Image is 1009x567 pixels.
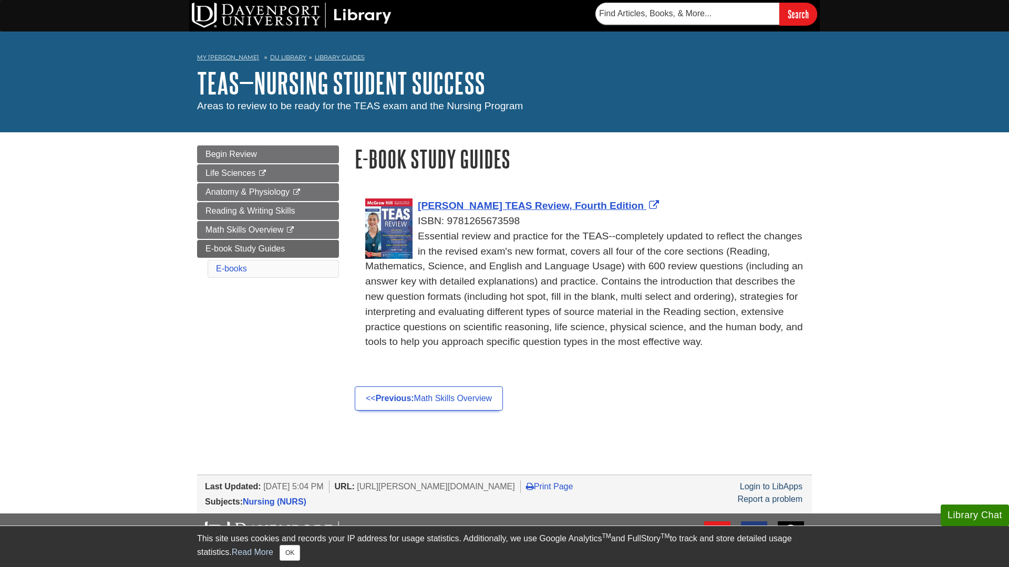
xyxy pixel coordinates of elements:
[741,521,767,558] a: Text
[365,229,812,350] div: Essential review and practice for the TEAS--completely updated to reflect the changes in the revi...
[205,497,243,506] span: Subjects:
[205,482,261,491] span: Last Updated:
[355,145,812,172] h1: E-book Study Guides
[205,187,290,196] span: Anatomy & Physiology
[197,183,339,201] a: Anatomy & Physiology
[355,386,503,411] a: <<Previous:Math Skills Overview
[602,532,611,540] sup: TM
[197,202,339,220] a: Reading & Writing Skills
[197,532,812,561] div: This site uses cookies and records your IP address for usage statistics. Additionally, we use Goo...
[365,214,812,229] div: ISBN: 9781265673598
[704,521,730,558] a: E-mail
[197,145,339,280] div: Guide Page Menu
[192,3,392,28] img: DU Library
[197,67,485,99] a: TEAS—Nursing Student Success
[292,189,301,196] i: This link opens in a new window
[197,145,339,163] a: Begin Review
[197,53,259,62] a: My [PERSON_NAME]
[197,50,812,67] nav: breadcrumb
[778,521,804,558] a: FAQ
[216,264,247,273] a: E-books
[595,3,817,25] form: Searches DU Library's articles, books, and more
[205,150,257,159] span: Begin Review
[263,482,323,491] span: [DATE] 5:04 PM
[197,164,339,182] a: Life Sciences
[197,221,339,239] a: Math Skills Overview
[357,482,515,491] span: [URL][PERSON_NAME][DOMAIN_NAME]
[205,225,283,234] span: Math Skills Overview
[315,54,365,61] a: Library Guides
[376,394,414,403] strong: Previous:
[205,206,295,215] span: Reading & Writing Skills
[232,548,273,556] a: Read More
[365,198,413,259] img: Cover Art
[661,532,670,540] sup: TM
[941,505,1009,526] button: Library Chat
[526,482,534,490] i: Print Page
[526,482,573,491] a: Print Page
[270,54,306,61] a: DU Library
[335,482,355,491] span: URL:
[595,3,779,25] input: Find Articles, Books, & More...
[737,495,802,503] a: Report a problem
[205,521,405,549] img: DU Libraries
[779,3,817,25] input: Search
[205,169,255,177] span: Life Sciences
[197,100,523,111] span: Areas to review to be ready for the TEAS exam and the Nursing Program
[740,482,802,491] a: Login to LibApps
[197,240,339,258] a: E-book Study Guides
[205,244,285,253] span: E-book Study Guides
[286,227,295,234] i: This link opens in a new window
[418,200,662,211] a: Link opens in new window
[258,170,267,177] i: This link opens in a new window
[418,200,644,211] span: [PERSON_NAME] TEAS Review, Fourth Edition
[243,497,306,506] a: Nursing (NURS)
[280,545,300,561] button: Close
